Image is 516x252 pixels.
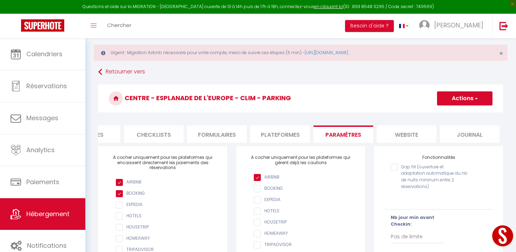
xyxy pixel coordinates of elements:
[247,155,355,165] h4: A cocher uniquement pour les plateformes qui gèrent déjà les cautions
[102,14,137,38] a: Chercher
[499,49,503,58] span: ×
[398,164,468,190] label: Gap fill (ouverture et adaptation automatique du nb de nuits mininum entre 2 réservations)
[27,241,67,250] span: Notifications
[377,125,436,143] li: website
[94,45,508,61] div: Urgent : Migration Airbnb nécessaire pour votre compte, merci de suivre ces étapes (5 min) -
[26,177,59,186] span: Paiements
[437,91,492,105] button: Actions
[26,50,62,58] span: Calendriers
[414,14,492,38] a: ... [PERSON_NAME]
[26,114,58,122] span: Messages
[98,84,503,112] h3: Centre - Esplanade de l'Europe - Clim - Parking
[314,4,343,9] a: en cliquant ici
[109,155,217,170] h4: A cocher uniquement pour les plateformes qui encaissent directement les paiements des réservations
[187,125,247,143] li: Formulaires
[345,20,394,32] button: Besoin d'aide ?
[385,155,492,160] h4: Fonctionnalités
[499,50,503,57] button: Close
[313,125,373,143] li: Paramètres
[250,125,310,143] li: Plateformes
[487,222,516,252] iframe: LiveChat chat widget
[434,21,483,30] span: [PERSON_NAME]
[26,146,55,154] span: Analytics
[500,21,508,30] img: logout
[305,50,348,56] a: [URL][DOMAIN_NAME]
[98,66,503,78] a: Retourner vers
[124,125,184,143] li: Checklists
[440,125,500,143] li: Journal
[26,209,70,218] span: Hébergement
[107,21,131,29] span: Chercher
[419,20,430,31] img: ...
[21,19,64,32] img: Super Booking
[26,82,67,90] span: Réservations
[391,214,434,227] b: Nb jour min avant Checkin:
